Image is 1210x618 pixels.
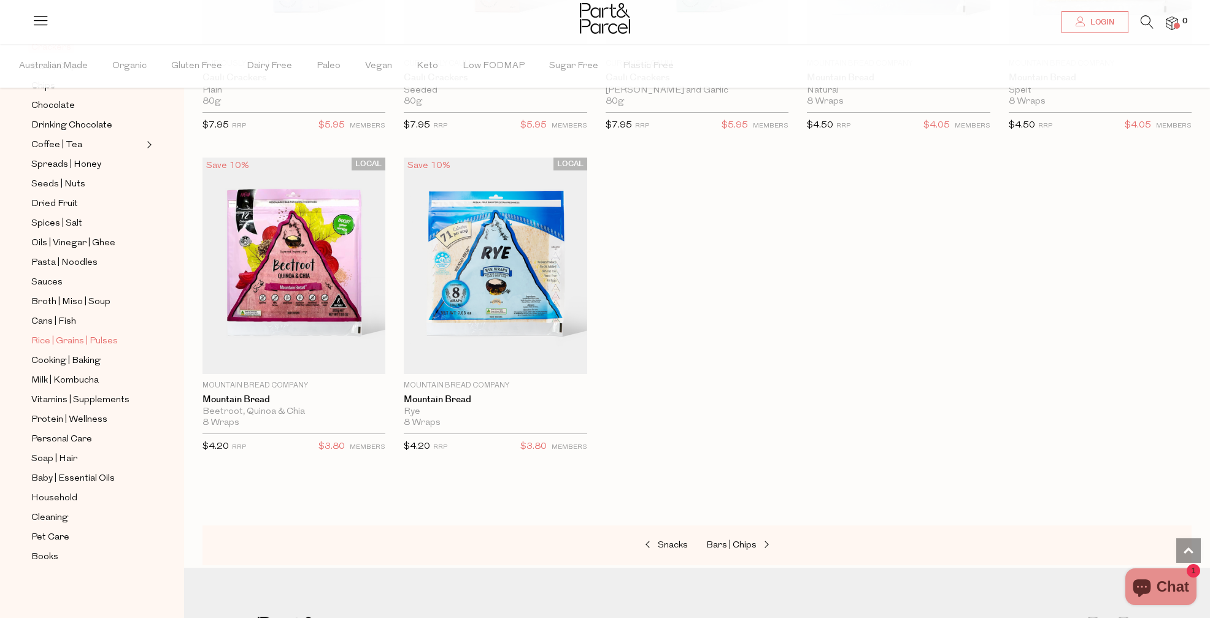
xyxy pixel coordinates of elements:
small: MEMBERS [350,123,385,129]
span: $7.95 [404,121,430,130]
span: $4.05 [1125,118,1151,134]
span: Baby | Essential Oils [31,471,115,486]
button: Expand/Collapse Coffee | Tea [144,137,152,152]
a: Baby | Essential Oils [31,471,143,486]
div: Save 10% [404,158,454,174]
a: Pet Care [31,530,143,545]
small: RRP [232,123,246,129]
span: Oils | Vinegar | Ghee [31,236,115,251]
span: 8 Wraps [807,96,844,107]
small: MEMBERS [955,123,990,129]
a: Mountain Bread [202,394,385,405]
span: $3.80 [318,439,345,455]
span: Sauces [31,275,63,290]
span: Coffee | Tea [31,138,82,153]
a: Snacks [565,538,688,554]
span: $4.20 [404,442,430,451]
span: $7.95 [202,121,229,130]
a: Household [31,490,143,506]
a: Bars | Chips [706,538,829,554]
span: Paleo [317,45,341,88]
span: Vitamins | Supplements [31,393,129,408]
a: Mountain Bread [404,394,587,405]
span: Australian Made [19,45,88,88]
span: 8 Wraps [202,418,239,429]
div: [PERSON_NAME] and Garlic [606,85,788,96]
a: Dried Fruit [31,196,143,212]
span: $4.20 [202,442,229,451]
span: Organic [112,45,147,88]
span: Personal Care [31,432,92,447]
a: Milk | Kombucha [31,373,143,388]
span: Login [1087,17,1114,28]
div: Save 10% [202,158,253,174]
div: Natural [807,85,990,96]
small: MEMBERS [1156,123,1192,129]
span: Soap | Hair [31,452,77,467]
span: Spreads | Honey [31,158,101,172]
span: Household [31,491,77,506]
span: $5.95 [722,118,748,134]
a: Oils | Vinegar | Ghee [31,235,143,251]
span: 80g [202,96,221,107]
a: Chocolate [31,98,143,113]
span: Drinking Chocolate [31,118,112,133]
small: RRP [1038,123,1052,129]
a: Cleaning [31,510,143,525]
inbox-online-store-chat: Shopify online store chat [1122,568,1200,608]
span: Milk | Kombucha [31,373,99,388]
a: Spreads | Honey [31,157,143,172]
div: Plain [202,85,385,96]
span: Cooking | Baking [31,354,101,368]
a: Login [1062,11,1128,33]
span: Seeds | Nuts [31,177,85,192]
span: Cleaning [31,511,68,525]
span: 0 [1179,16,1190,27]
p: Mountain Bread Company [404,380,587,391]
span: 80g [606,96,624,107]
div: Beetroot, Quinoa & Chia [202,406,385,418]
small: MEMBERS [552,123,587,129]
span: Gluten Free [171,45,222,88]
a: Cooking | Baking [31,353,143,368]
span: Protein | Wellness [31,413,107,427]
div: Seeded [404,85,587,96]
img: Part&Parcel [580,3,630,34]
a: Vitamins | Supplements [31,392,143,408]
div: Rye [404,406,587,418]
a: 0 [1166,17,1178,29]
small: RRP [232,444,246,451]
span: Pasta | Noodles [31,256,98,270]
img: Mountain Bread [202,158,385,373]
span: Keto [417,45,438,88]
span: Dried Fruit [31,197,78,212]
span: $5.95 [318,118,345,134]
a: Coffee | Tea [31,137,143,153]
small: RRP [836,123,850,129]
a: Cans | Fish [31,314,143,329]
img: Mountain Bread [404,158,587,373]
a: Seeds | Nuts [31,177,143,192]
small: RRP [635,123,649,129]
a: Spices | Salt [31,216,143,231]
span: LOCAL [352,158,385,170]
span: Pet Care [31,530,69,545]
span: LOCAL [553,158,587,170]
p: Mountain Bread Company [202,380,385,391]
div: Spelt [1009,85,1192,96]
span: $4.50 [1009,121,1035,130]
a: Rice | Grains | Pulses [31,334,143,349]
span: $5.95 [520,118,547,134]
a: Drinking Chocolate [31,118,143,133]
span: Spices | Salt [31,216,82,231]
a: Books [31,549,143,565]
span: $7.95 [606,121,632,130]
span: Dairy Free [247,45,292,88]
small: MEMBERS [753,123,788,129]
span: Sugar Free [549,45,598,88]
span: 80g [404,96,422,107]
span: Snacks [658,541,688,550]
a: Soap | Hair [31,451,143,467]
span: Rice | Grains | Pulses [31,334,118,349]
span: Low FODMAP [463,45,525,88]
